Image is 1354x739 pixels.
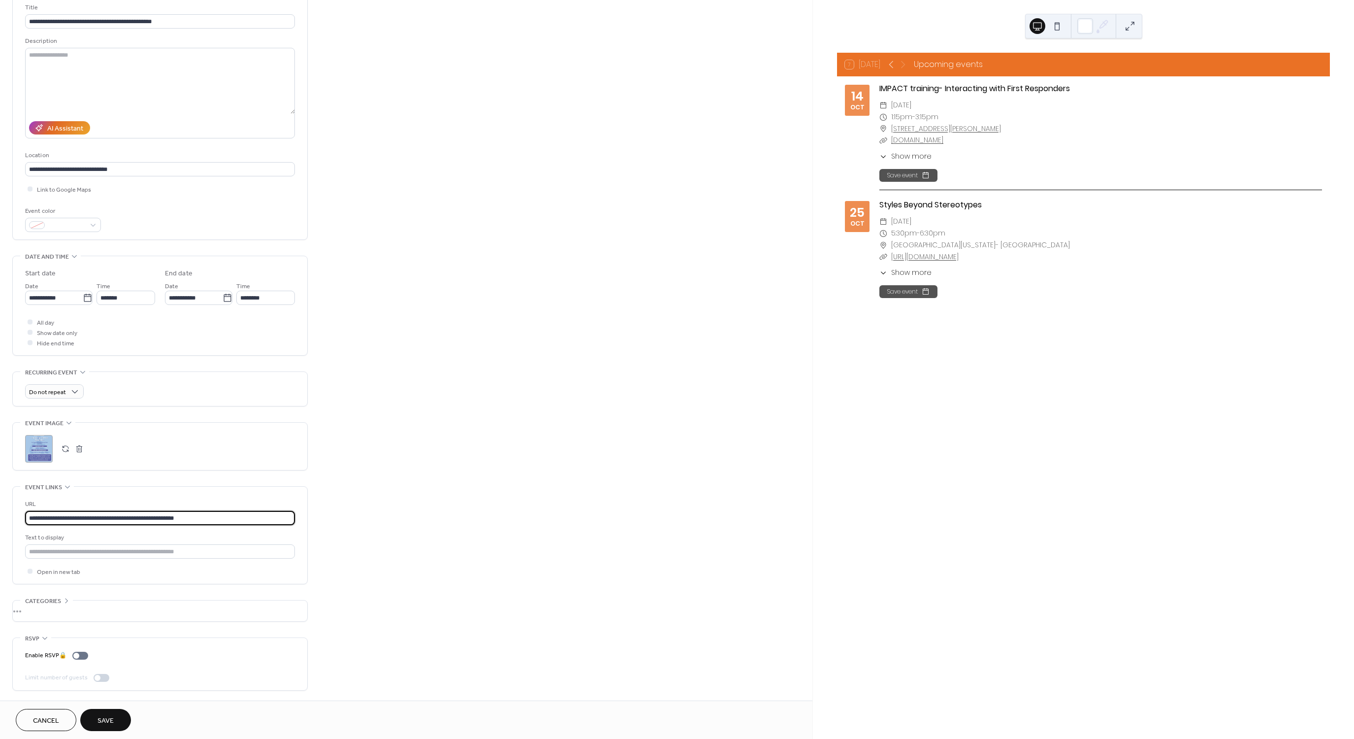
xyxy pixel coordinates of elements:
[891,268,932,278] span: Show more
[891,151,932,162] span: Show more
[37,318,54,328] span: All day
[37,185,91,195] span: Link to Google Maps
[25,150,293,161] div: Location
[25,281,38,292] span: Date
[879,268,887,278] div: ​
[915,111,938,123] span: 3:15pm
[13,601,307,621] div: •••
[891,100,911,111] span: [DATE]
[25,36,293,46] div: Description
[25,252,69,262] span: Date and time
[37,338,74,349] span: Hide end time
[97,716,114,726] span: Save
[879,285,937,298] button: Save event
[25,269,56,279] div: Start date
[165,269,193,279] div: End date
[879,251,887,263] div: ​
[37,567,80,577] span: Open in new tab
[912,111,915,123] span: -
[165,281,178,292] span: Date
[891,111,912,123] span: 1:15pm
[891,239,1070,251] span: [GEOGRAPHIC_DATA][US_STATE]- [GEOGRAPHIC_DATA]
[850,104,865,111] div: Oct
[920,228,945,239] span: 6:30pm
[879,239,887,251] div: ​
[16,709,76,731] button: Cancel
[25,482,62,493] span: Event links
[917,228,920,239] span: -
[29,121,90,134] button: AI Assistant
[879,123,887,135] div: ​
[97,281,110,292] span: Time
[25,596,61,606] span: Categories
[25,672,88,683] div: Limit number of guests
[879,216,887,228] div: ​
[25,418,64,429] span: Event image
[879,268,932,278] button: ​Show more
[891,123,1001,135] a: [STREET_ADDRESS][PERSON_NAME]
[25,368,77,378] span: Recurring event
[25,2,293,13] div: Title
[891,252,959,262] a: [URL][DOMAIN_NAME]
[25,533,293,543] div: Text to display
[879,151,932,162] button: ​Show more
[25,206,99,216] div: Event color
[879,199,982,210] a: Styles Beyond Stereotypes
[25,634,39,644] span: RSVP
[914,59,983,70] div: Upcoming events
[29,387,66,398] span: Do not repeat
[891,135,943,145] a: [DOMAIN_NAME]
[879,100,887,111] div: ​
[891,228,917,239] span: 5:30pm
[879,151,887,162] div: ​
[236,281,250,292] span: Time
[879,134,887,146] div: ​
[33,716,59,726] span: Cancel
[850,221,865,227] div: Oct
[25,435,53,463] div: ;
[25,499,293,509] div: URL
[879,228,887,239] div: ​
[80,709,131,731] button: Save
[47,124,83,134] div: AI Assistant
[879,169,937,182] button: Save event
[851,90,864,102] div: 14
[850,206,865,219] div: 25
[879,83,1070,94] a: IMPACT training- Interacting with First Responders
[37,328,77,338] span: Show date only
[891,216,911,228] span: [DATE]
[879,111,887,123] div: ​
